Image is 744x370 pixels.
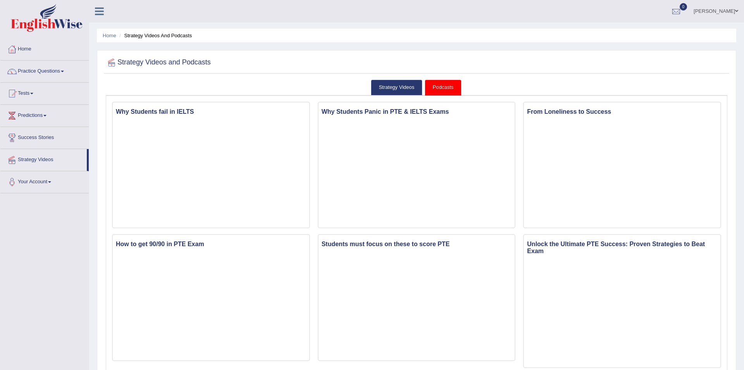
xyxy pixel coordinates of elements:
[319,239,515,250] h3: Students must focus on these to score PTE
[524,106,720,117] h3: From Loneliness to Success
[113,106,309,117] h3: Why Students fail in IELTS
[117,32,192,39] li: Strategy Videos and Podcasts
[103,33,116,38] a: Home
[524,239,720,256] h3: Unlock the Ultimate PTE Success: Proven Strategies to Beat Exam
[425,80,462,96] a: Podcasts
[680,3,687,10] span: 0
[0,83,89,102] a: Tests
[0,105,89,124] a: Predictions
[0,171,89,191] a: Your Account
[0,149,87,168] a: Strategy Videos
[0,38,89,58] a: Home
[319,106,515,117] h3: Why Students Panic in PTE & IELTS Exams
[0,127,89,146] a: Success Stories
[371,80,423,96] a: Strategy Videos
[113,239,309,250] h3: How to get 90/90 in PTE Exam
[0,61,89,80] a: Practice Questions
[106,57,211,68] h2: Strategy Videos and Podcasts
